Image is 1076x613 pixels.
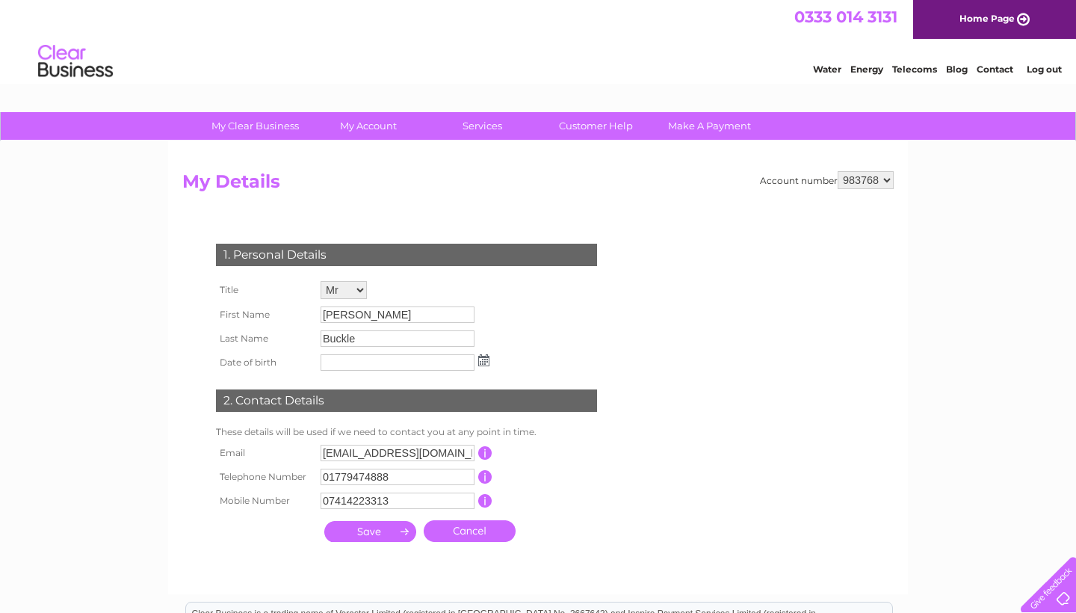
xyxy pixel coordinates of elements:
input: Information [478,446,492,460]
a: Customer Help [534,112,658,140]
th: First Name [212,303,317,327]
a: Cancel [424,520,516,542]
a: 0333 014 3131 [794,7,897,26]
th: Mobile Number [212,489,317,513]
th: Title [212,277,317,303]
td: These details will be used if we need to contact you at any point in time. [212,423,601,441]
img: logo.png [37,39,114,84]
a: Services [421,112,544,140]
input: Information [478,470,492,484]
a: Log out [1027,64,1062,75]
div: 1. Personal Details [216,244,597,266]
a: My Account [307,112,430,140]
th: Telephone Number [212,465,317,489]
a: Water [813,64,841,75]
div: Clear Business is a trading name of Verastar Limited (registered in [GEOGRAPHIC_DATA] No. 3667643... [186,8,892,73]
input: Submit [324,521,416,542]
div: 2. Contact Details [216,389,597,412]
a: Contact [977,64,1013,75]
a: Make A Payment [648,112,771,140]
img: ... [478,354,489,366]
th: Date of birth [212,351,317,375]
th: Email [212,441,317,465]
a: Telecoms [892,64,937,75]
a: Blog [946,64,968,75]
a: My Clear Business [194,112,317,140]
th: Last Name [212,327,317,351]
div: Account number [760,171,894,189]
input: Information [478,494,492,508]
a: Energy [850,64,883,75]
h2: My Details [182,171,894,200]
